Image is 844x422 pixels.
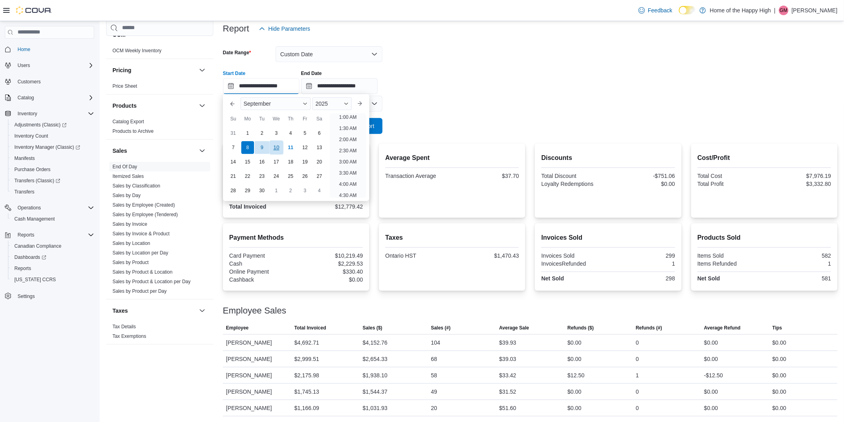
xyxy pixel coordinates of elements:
a: [US_STATE] CCRS [11,275,59,284]
span: Transfers (Classic) [14,177,60,184]
span: Operations [14,203,94,213]
h3: Employee Sales [223,306,286,316]
h2: Taxes [385,233,519,243]
h2: Payment Methods [229,233,363,243]
div: $7,976.19 [766,173,831,179]
button: Reports [2,229,97,241]
div: 1 [766,260,831,267]
a: Sales by Classification [112,183,160,189]
div: September, 2025 [226,126,327,198]
button: Transfers [8,186,97,197]
div: day-24 [270,170,283,183]
div: Ontario HST [385,252,451,259]
button: Custom Date [276,46,383,62]
div: OCM [106,46,213,59]
span: Catalog [18,95,34,101]
div: day-13 [313,141,326,154]
a: Adjustments (Classic) [11,120,70,130]
button: Inventory Count [8,130,97,142]
span: Reports [14,265,31,272]
div: day-18 [284,156,297,168]
p: | [774,6,776,15]
span: Home [14,44,94,54]
button: OCM [197,30,207,39]
div: 299 [610,252,675,259]
li: 1:00 AM [336,112,360,122]
div: 1 [636,371,639,380]
span: Sales by Invoice & Product [112,231,170,237]
span: Reports [14,230,94,240]
span: 2025 [316,101,328,107]
strong: Total Invoiced [229,203,266,210]
h3: Products [112,102,137,110]
label: End Date [301,70,322,77]
span: Tax Exemptions [112,333,146,339]
div: $4,692.71 [294,338,319,347]
div: day-2 [256,127,268,140]
button: Reports [8,263,97,274]
span: Average Sale [499,325,529,331]
a: Dashboards [11,252,49,262]
span: Inventory [18,110,37,117]
span: Manifests [11,154,94,163]
div: [PERSON_NAME] [223,384,291,400]
span: [US_STATE] CCRS [14,276,56,283]
button: Inventory [14,109,40,118]
a: Sales by Location [112,241,150,246]
div: day-26 [299,170,312,183]
a: Inventory Count [11,131,51,141]
div: day-2 [284,184,297,197]
span: Hide Parameters [268,25,310,33]
a: Sales by Invoice [112,221,147,227]
a: Sales by Employee (Created) [112,202,175,208]
button: [US_STATE] CCRS [8,274,97,285]
a: Settings [14,292,38,301]
h2: Discounts [541,153,675,163]
span: Sales by Product & Location per Day [112,278,191,285]
div: day-1 [270,184,283,197]
span: Cash Management [11,214,94,224]
span: Total Invoiced [294,325,326,331]
h3: Taxes [112,307,128,315]
span: Sales by Product & Location [112,269,173,275]
div: day-12 [299,141,312,154]
strong: Net Sold [698,275,720,282]
div: $2,229.53 [298,260,363,267]
button: Hide Parameters [256,21,314,37]
span: Washington CCRS [11,275,94,284]
span: Dashboards [11,252,94,262]
div: Total Profit [698,181,763,187]
div: Loyalty Redemptions [541,181,607,187]
span: Adjustments (Classic) [11,120,94,130]
p: [PERSON_NAME] [792,6,838,15]
h3: Pricing [112,66,131,74]
span: Sales ($) [363,325,382,331]
div: day-15 [241,156,254,168]
div: $1,470.43 [454,252,519,259]
div: $37.70 [454,173,519,179]
div: $0.00 [704,338,718,347]
span: Inventory Manager (Classic) [14,144,80,150]
div: Invoices Sold [541,252,607,259]
button: Next month [353,97,366,110]
span: Refunds ($) [568,325,594,331]
div: Cashback [229,276,295,283]
div: $1,938.10 [363,371,387,380]
div: day-23 [256,170,268,183]
div: day-5 [299,127,312,140]
a: Sales by Day [112,193,141,198]
h3: Sales [112,147,127,155]
div: $10,219.49 [298,252,363,259]
div: day-3 [270,127,283,140]
div: Tu [256,112,268,125]
div: $0.00 [568,338,582,347]
a: Transfers (Classic) [11,176,63,185]
div: day-25 [284,170,297,183]
div: $39.03 [499,354,517,364]
h2: Cost/Profit [698,153,831,163]
span: Tips [773,325,782,331]
button: Home [2,43,97,55]
div: day-21 [227,170,240,183]
button: Pricing [112,66,196,74]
